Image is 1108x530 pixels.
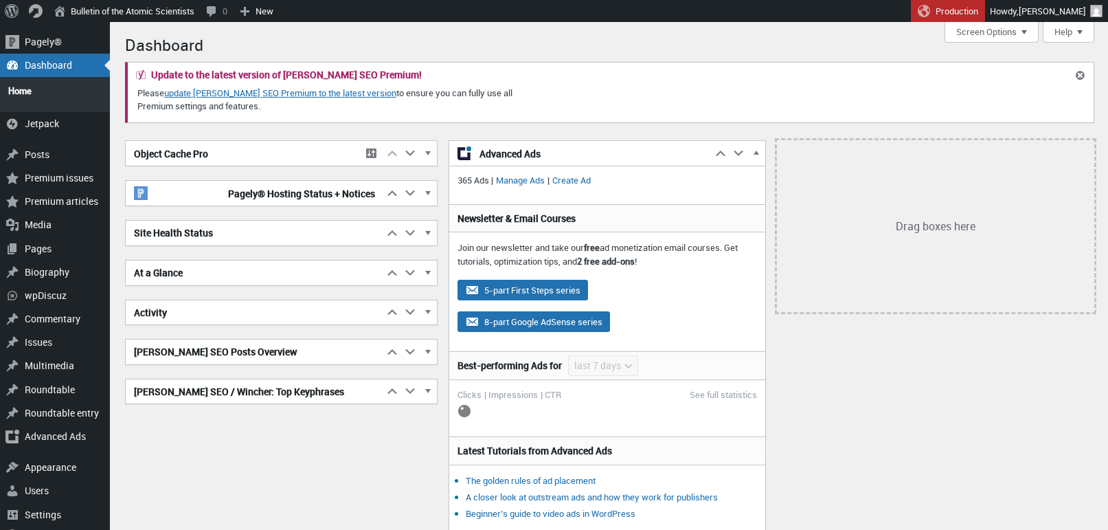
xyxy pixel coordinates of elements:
[1043,22,1094,43] button: Help
[479,147,703,161] span: Advanced Ads
[457,404,471,418] img: loading
[584,241,600,254] strong: free
[125,29,1094,58] h1: Dashboard
[126,379,383,404] h2: [PERSON_NAME] SEO / Wincher: Top Keyphrases
[457,212,757,225] h3: Newsletter & Email Courses
[457,280,588,300] button: 5-part First Steps series
[126,181,383,206] h2: Pagely® Hosting Status + Notices
[134,186,148,200] img: pagely-w-on-b20x20.png
[457,174,757,188] p: 365 Ads | |
[577,255,635,267] strong: 2 free add-ons
[151,70,422,80] h2: Update to the latest version of [PERSON_NAME] SEO Premium!
[466,474,596,487] a: The golden rules of ad placement
[457,444,757,458] h3: Latest Tutorials from Advanced Ads
[126,221,383,245] h2: Site Health Status
[550,174,593,186] a: Create Ad
[493,174,547,186] a: Manage Ads
[466,491,718,503] a: A closer look at outstream ads and how they work for publishers
[126,261,383,285] h2: At a Glance
[126,340,383,364] h2: [PERSON_NAME] SEO Posts Overview
[136,85,551,114] p: Please to ensure you can fully use all Premium settings and features.
[164,87,396,99] a: update [PERSON_NAME] SEO Premium to the latest version
[457,241,757,268] p: Join our newsletter and take our ad monetization email courses. Get tutorials, optimization tips,...
[1019,5,1086,17] span: [PERSON_NAME]
[945,22,1039,43] button: Screen Options
[126,300,383,325] h2: Activity
[126,142,359,166] h2: Object Cache Pro
[466,507,635,520] a: Beginner’s guide to video ads in WordPress
[457,311,610,332] button: 8-part Google AdSense series
[457,359,562,373] h3: Best-performing Ads for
